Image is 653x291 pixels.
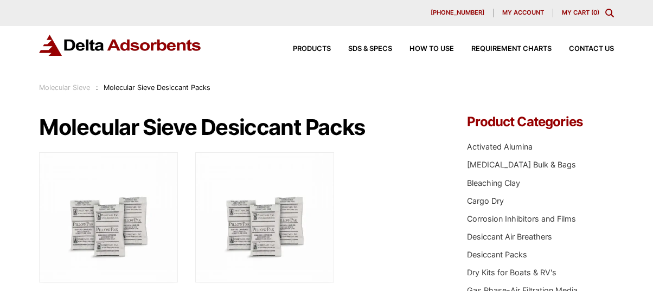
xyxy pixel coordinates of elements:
a: Activated Alumina [467,142,533,151]
span: Contact Us [569,46,614,53]
a: Products [276,46,331,53]
a: Desiccant Air Breathers [467,232,552,241]
span: 0 [593,9,597,16]
a: [PHONE_NUMBER] [422,9,494,17]
span: [PHONE_NUMBER] [431,10,484,16]
span: Products [293,46,331,53]
a: SDS & SPECS [331,46,392,53]
a: Corrosion Inhibitors and Films [467,214,576,223]
a: Contact Us [552,46,614,53]
span: Requirement Charts [471,46,552,53]
a: Cargo Dry [467,196,504,205]
a: Requirement Charts [454,46,552,53]
h4: Product Categories [467,115,614,128]
span: : [96,83,98,92]
img: Delta Adsorbents [39,35,202,56]
a: Dry Kits for Boats & RV's [467,268,556,277]
a: Desiccant Packs [467,250,527,259]
a: [MEDICAL_DATA] Bulk & Bags [467,160,576,169]
div: Toggle Modal Content [605,9,614,17]
span: My account [502,10,544,16]
span: SDS & SPECS [348,46,392,53]
a: How to Use [392,46,454,53]
a: Bleaching Clay [467,178,520,187]
h1: Molecular Sieve Desiccant Packs [39,115,439,139]
a: My account [494,9,553,17]
span: Molecular Sieve Desiccant Packs [104,83,210,92]
a: My Cart (0) [562,9,599,16]
a: Molecular Sieve [39,83,90,92]
span: How to Use [409,46,454,53]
